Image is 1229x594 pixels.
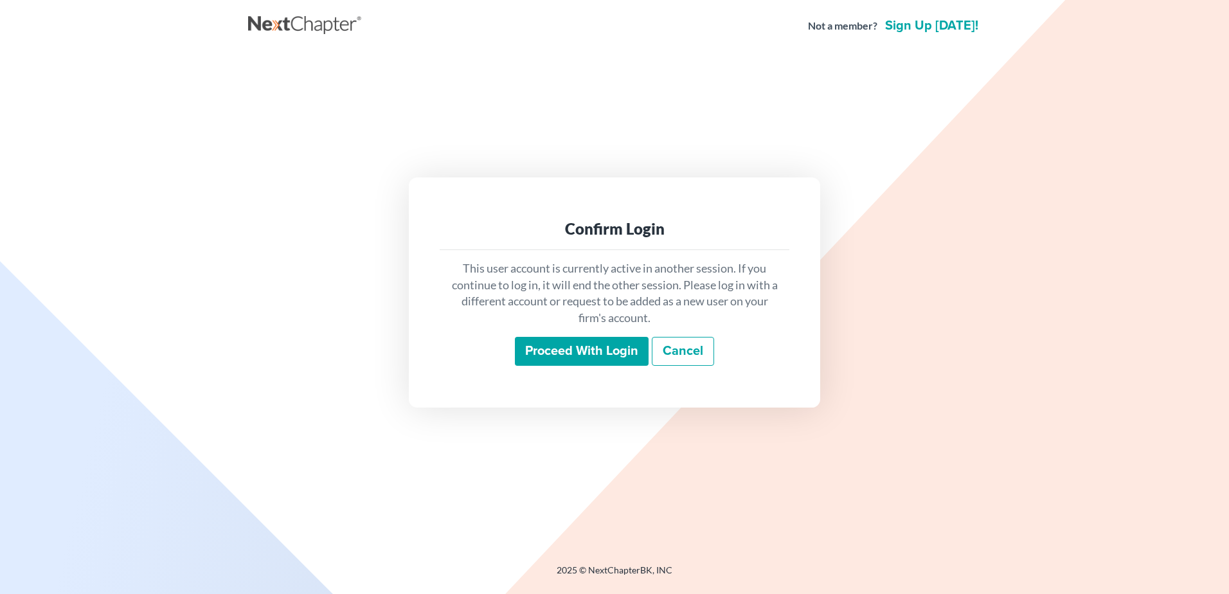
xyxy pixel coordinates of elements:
[450,260,779,327] p: This user account is currently active in another session. If you continue to log in, it will end ...
[248,564,981,587] div: 2025 © NextChapterBK, INC
[883,19,981,32] a: Sign up [DATE]!
[808,19,877,33] strong: Not a member?
[515,337,649,366] input: Proceed with login
[450,219,779,239] div: Confirm Login
[652,337,714,366] a: Cancel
